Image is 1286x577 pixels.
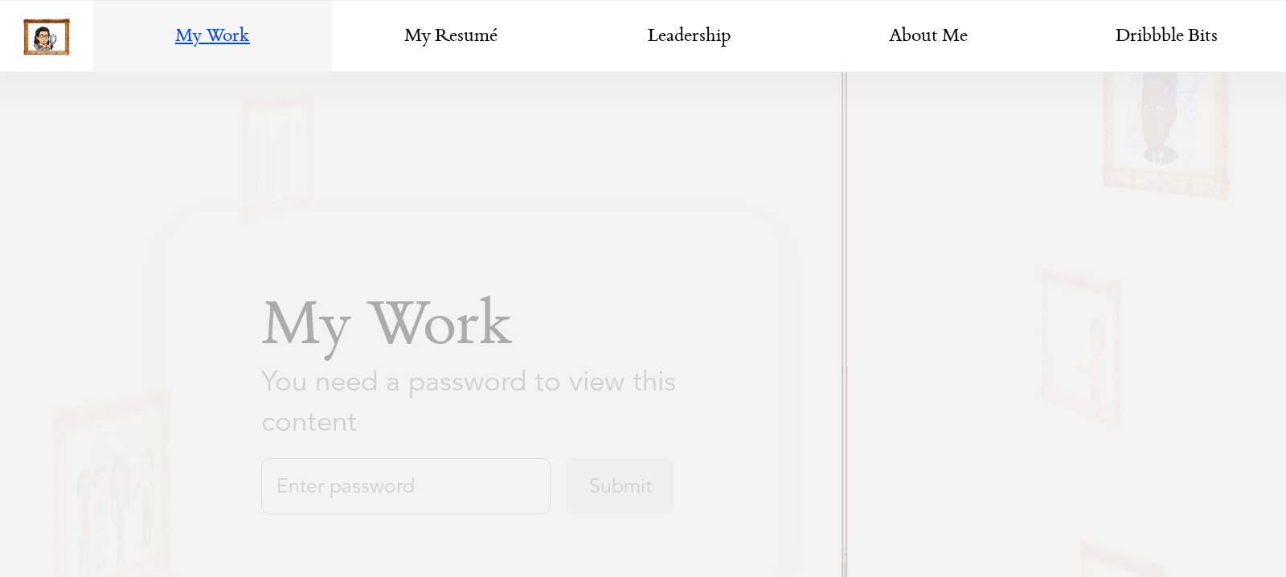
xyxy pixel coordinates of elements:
a: Leadership [571,1,809,73]
a: My Work [93,1,332,73]
a: My Resumé [332,1,571,73]
input: Submit [566,457,674,514]
img: picture-frame.png [23,18,70,55]
p: You need a password to view this content [261,361,686,441]
input: Enter password [261,457,551,514]
p: My Work [261,288,686,369]
a: Dribbble Bits [1047,1,1286,73]
a: About Me [809,1,1047,73]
